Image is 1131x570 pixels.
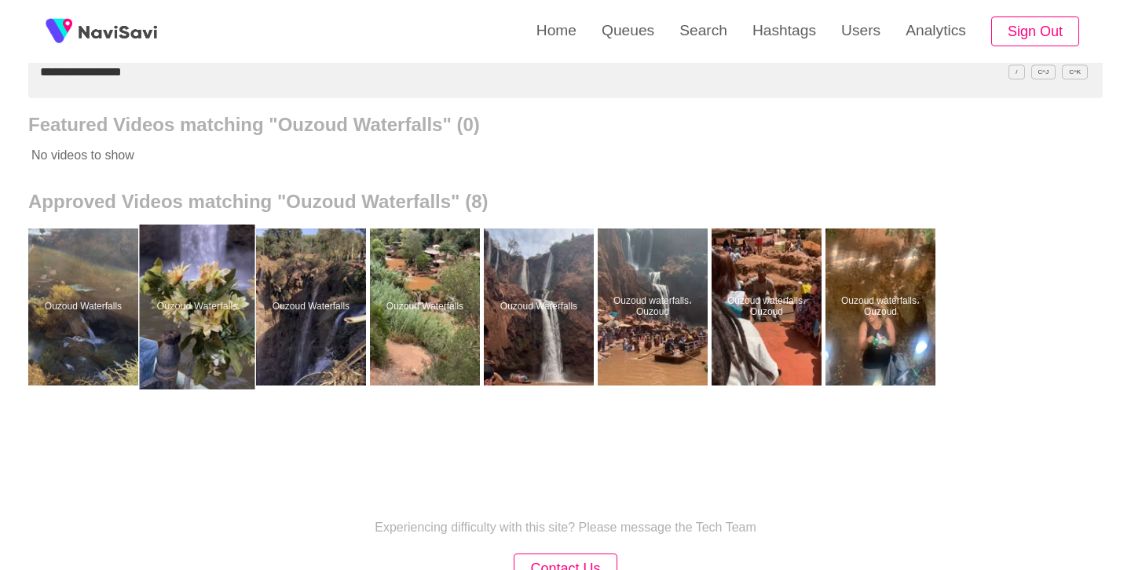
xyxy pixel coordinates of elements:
a: Ouzoud WaterfallsOuzoud Waterfalls [256,228,370,385]
a: Ouzoud waterfalls، OuzoudOuzoud waterfalls، Ouzoud [598,228,712,385]
span: C^K [1062,64,1088,79]
p: Experiencing difficulty with this site? Please message the Tech Team [375,521,756,535]
button: Sign Out [991,16,1079,47]
p: No videos to show [28,136,995,175]
span: C^J [1031,64,1056,79]
h2: Featured Videos matching "Ouzoud Waterfalls" (0) [28,114,1103,136]
img: fireSpot [79,24,157,39]
a: Ouzoud waterfalls، OuzoudOuzoud waterfalls، Ouzoud [825,228,939,385]
img: fireSpot [39,12,79,51]
a: Ouzoud WaterfallsOuzoud Waterfalls [370,228,484,385]
h2: Approved Videos matching "Ouzoud Waterfalls" (8) [28,191,1103,213]
a: Ouzoud waterfalls، OuzoudOuzoud waterfalls، Ouzoud [712,228,825,385]
a: Ouzoud WaterfallsOuzoud Waterfalls [484,228,598,385]
span: / [1008,64,1024,79]
a: Ouzoud WaterfallsOuzoud Waterfalls [28,228,142,385]
a: Ouzoud WaterfallsOuzoud Waterfalls [142,228,256,385]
